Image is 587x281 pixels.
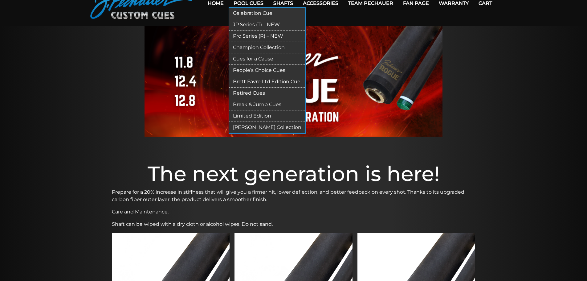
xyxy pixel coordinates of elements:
a: Limited Edition [229,110,305,122]
a: People’s Choice Cues [229,65,305,76]
a: Brett Favre Ltd Edition Cue [229,76,305,88]
a: Champion Collection [229,42,305,53]
a: Retired Cues [229,88,305,99]
a: Pro Series (R) – NEW [229,31,305,42]
a: Celebration Cue [229,8,305,19]
a: [PERSON_NAME] Collection [229,122,305,133]
p: Care and Maintenance: [112,208,475,216]
p: Shaft can be wiped with a dry cloth or alcohol wipes. Do not sand. [112,221,475,228]
h1: The next generation is here! [112,161,475,186]
a: JP Series (T) – NEW [229,19,305,31]
a: Cues for a Cause [229,53,305,65]
a: Break & Jump Cues [229,99,305,110]
p: Prepare for a 20% increase in stiffness that will give you a firmer hit, lower deflection, and be... [112,188,475,203]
